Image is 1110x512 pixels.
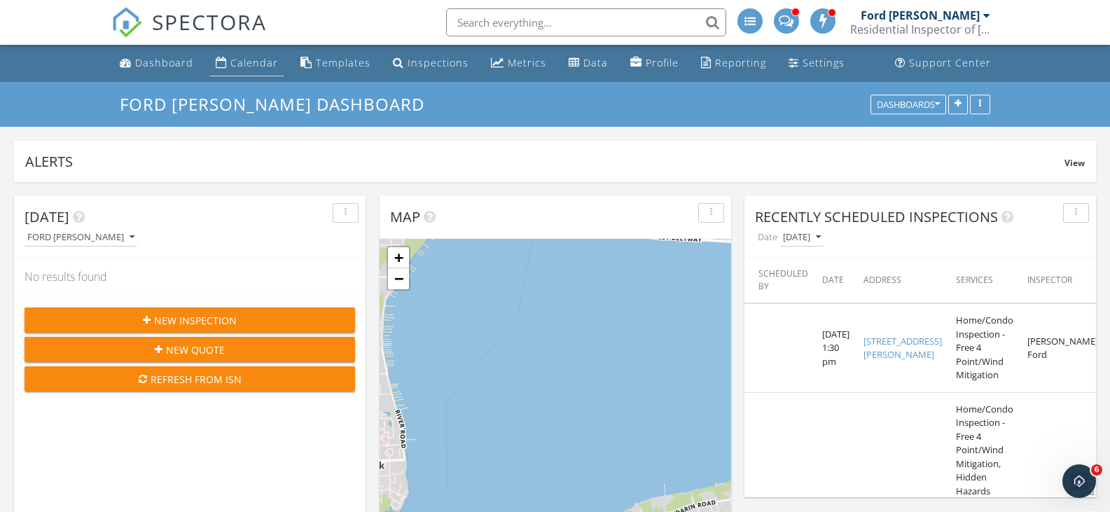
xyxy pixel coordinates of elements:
[390,207,420,226] span: Map
[25,152,1064,171] div: Alerts
[1020,258,1107,303] th: Inspector
[744,258,815,303] th: Scheduled By
[1020,303,1107,392] td: [PERSON_NAME], Ford
[387,50,474,76] a: Inspections
[877,99,940,109] div: Dashboards
[154,313,237,328] span: New Inspection
[25,366,355,392] button: Refresh from ISN
[27,233,134,242] div: Ford [PERSON_NAME]
[1064,157,1085,169] span: View
[780,228,824,247] button: [DATE]
[949,303,1020,392] td: Home/Condo Inspection - Free 4 Point/Wind Mitigation
[815,303,856,392] td: [DATE] 1:30 pm
[583,56,608,69] div: Data
[755,228,780,247] label: Date
[856,258,949,303] th: Address
[1062,464,1096,498] iframe: Intercom live chat
[111,19,267,48] a: SPECTORA
[815,258,856,303] th: Date
[446,8,726,36] input: Search everything...
[889,50,997,76] a: Support Center
[114,50,199,76] a: Dashboard
[135,56,193,69] div: Dashboard
[861,8,980,22] div: Ford [PERSON_NAME]
[230,56,278,69] div: Calendar
[36,372,344,387] div: Refresh from ISN
[14,258,366,296] div: No results found
[210,50,284,76] a: Calendar
[949,258,1020,303] th: Services
[111,7,142,38] img: The Best Home Inspection Software - Spectora
[388,247,409,268] a: Zoom in
[783,50,850,76] a: Settings
[909,56,991,69] div: Support Center
[803,56,845,69] div: Settings
[646,56,679,69] div: Profile
[485,50,552,76] a: Metrics
[508,56,546,69] div: Metrics
[563,50,613,76] a: Data
[715,56,766,69] div: Reporting
[625,50,684,76] a: Company Profile
[783,233,821,242] div: [DATE]
[755,207,998,226] span: Recently Scheduled Inspections
[25,228,137,247] button: Ford [PERSON_NAME]
[25,337,355,362] button: New Quote
[25,307,355,333] button: New Inspection
[152,7,267,36] span: SPECTORA
[25,207,69,226] span: [DATE]
[695,50,772,76] a: Reporting
[863,335,942,361] a: [STREET_ADDRESS][PERSON_NAME]
[166,343,225,357] span: New Quote
[1091,464,1102,476] span: 6
[870,95,946,114] button: Dashboards
[408,56,469,69] div: Inspections
[295,50,376,76] a: Templates
[388,268,409,289] a: Zoom out
[316,56,370,69] div: Templates
[120,92,436,116] a: Ford [PERSON_NAME] Dashboard
[850,22,990,36] div: Residential Inspector of America (Jacksonville)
